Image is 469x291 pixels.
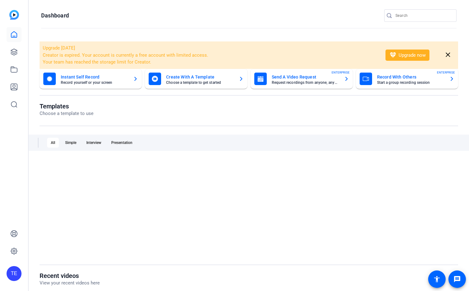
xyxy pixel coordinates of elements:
[389,51,397,59] mat-icon: diamond
[272,81,339,84] mat-card-subtitle: Request recordings from anyone, anywhere
[166,73,233,81] mat-card-title: Create With A Template
[356,69,458,89] button: Record With OthersStart a group recording sessionENTERPRISE
[61,73,128,81] mat-card-title: Instant Self Record
[61,81,128,84] mat-card-subtitle: Record yourself or your screen
[40,69,142,89] button: Instant Self RecordRecord yourself or your screen
[385,50,429,61] button: Upgrade now
[108,138,136,148] div: Presentation
[43,59,377,66] li: Your team has reached the storage limit for Creator.
[41,12,69,19] h1: Dashboard
[43,45,75,51] span: Upgrade [DATE]
[444,51,452,59] mat-icon: close
[453,275,461,283] mat-icon: message
[61,138,80,148] div: Simple
[433,275,441,283] mat-icon: accessibility
[395,12,452,19] input: Search
[377,81,444,84] mat-card-subtitle: Start a group recording session
[377,73,444,81] mat-card-title: Record With Others
[272,73,339,81] mat-card-title: Send A Video Request
[40,279,100,287] p: View your recent videos here
[47,138,59,148] div: All
[166,81,233,84] mat-card-subtitle: Choose a template to get started
[251,69,353,89] button: Send A Video RequestRequest recordings from anyone, anywhereENTERPRISE
[9,10,19,20] img: blue-gradient.svg
[7,266,22,281] div: TE
[332,70,350,75] span: ENTERPRISE
[43,52,377,59] li: Creator is expired. Your account is currently a free account with limited access.
[40,110,93,117] p: Choose a template to use
[145,69,247,89] button: Create With A TemplateChoose a template to get started
[437,70,455,75] span: ENTERPRISE
[40,103,93,110] h1: Templates
[83,138,105,148] div: Interview
[40,272,100,279] h1: Recent videos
